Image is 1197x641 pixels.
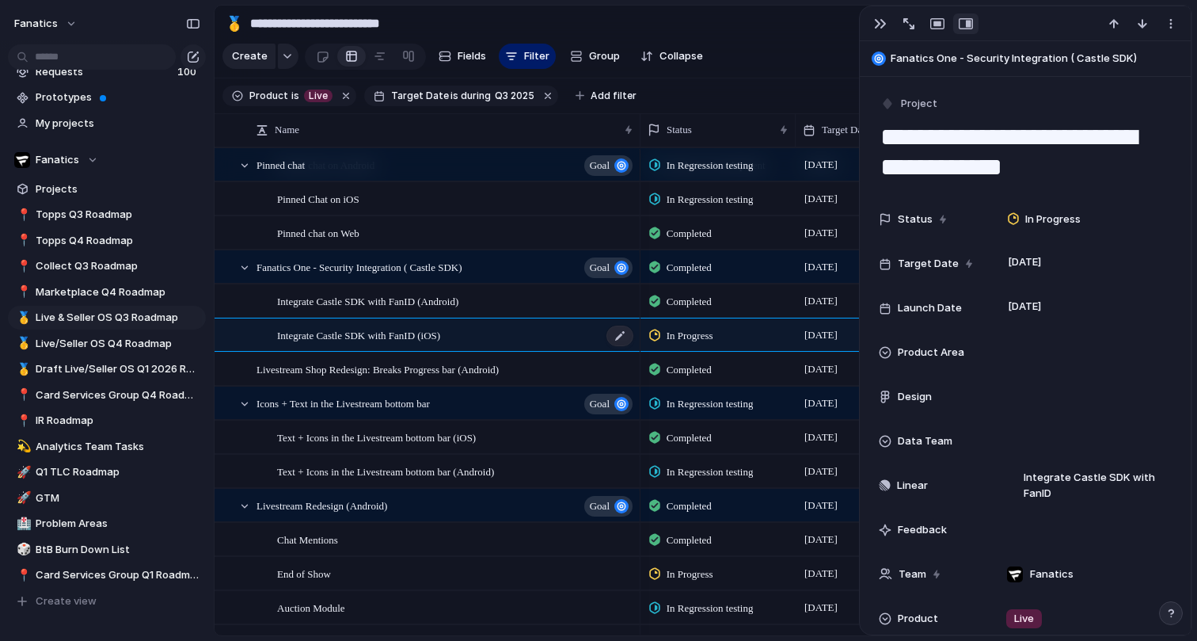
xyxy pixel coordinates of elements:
button: 📍 [14,567,30,583]
a: 📍Card Services Group Q4 Roadmap [8,383,206,407]
a: Prototypes [8,86,206,109]
span: Card Services Group Q4 Roadmap [36,387,200,403]
span: Projects [36,181,200,197]
span: Target Date [822,122,870,138]
span: In Regression testing [667,464,754,480]
span: Target Date [391,89,449,103]
span: Topps Q3 Roadmap [36,207,200,223]
div: 📍 [17,412,28,430]
button: 💫 [14,439,30,455]
span: [DATE] [800,155,842,174]
span: Launch Date [898,300,962,316]
span: Completed [667,362,712,378]
button: Q3 2025 [492,87,538,105]
span: Q3 2025 [495,89,534,103]
span: Integrate Castle SDK with FanID (Android) [277,292,458,310]
span: Target Date [898,256,959,272]
span: BtB Burn Down List [36,542,200,558]
a: 🚀GTM [8,486,206,510]
span: Completed [667,430,712,446]
a: Projects [8,177,206,201]
button: Fields [432,44,492,69]
button: Filter [499,44,556,69]
span: Group [589,48,620,64]
div: 📍 [17,567,28,585]
span: Data Team [898,433,952,449]
div: 📍 [17,283,28,301]
a: 📍Topps Q3 Roadmap [8,203,206,227]
span: [DATE] [1004,253,1046,272]
span: Design [898,389,932,405]
span: is [450,89,458,103]
span: [DATE] [800,598,842,617]
span: [DATE] [800,462,842,481]
span: goal [590,393,610,415]
span: Project [901,96,937,112]
a: 📍Marketplace Q4 Roadmap [8,280,206,304]
span: [DATE] [800,564,842,583]
span: Team [899,567,926,582]
div: 🥇 [17,361,28,379]
a: 🎲BtB Burn Down List [8,538,206,562]
span: Requests [36,64,173,80]
span: Product [898,611,938,627]
span: Prototypes [36,90,200,105]
span: fanatics [14,16,58,32]
a: 🚀Q1 TLC Roadmap [8,460,206,484]
span: Completed [667,260,712,276]
span: [DATE] [800,223,842,242]
a: 💫Analytics Team Tasks [8,435,206,459]
button: Project [877,93,942,116]
div: 🏥 [17,515,28,533]
span: goal [590,257,610,279]
button: 🥇 [14,310,30,326]
span: Fanatics One - Security Integration ( Castle SDK) [256,258,462,276]
span: Pinned chat [256,155,305,174]
a: My projects [8,112,206,135]
button: 📍 [14,233,30,249]
span: [DATE] [800,360,842,379]
div: 🥇Draft Live/Seller OS Q1 2026 Roadmap [8,357,206,381]
span: Draft Live/Seller OS Q1 2026 Roadmap [36,361,200,377]
button: Collapse [634,44,709,69]
span: End of Show [277,564,331,582]
span: Analytics Team Tasks [36,439,200,455]
span: Create view [36,593,97,609]
span: In Progress [667,328,713,344]
span: Pinned chat on Web [277,223,359,242]
button: Create view [8,589,206,613]
a: 🥇Live/Seller OS Q4 Roadmap [8,332,206,356]
button: goal [584,155,633,176]
span: Livestream Shop Redesign: Breaks Progress bar (Android) [256,360,499,378]
span: Add filter [591,89,636,103]
span: In Progress [667,567,713,582]
button: Live [301,87,336,105]
span: Completed [667,532,712,548]
button: is [288,87,302,105]
button: fanatics [7,11,85,36]
span: IR Roadmap [36,413,200,429]
span: Text + Icons in the Livestream bottom bar (iOS) [277,428,476,446]
span: Q1 TLC Roadmap [36,464,200,480]
span: [DATE] [800,326,842,345]
span: goal [590,495,610,517]
span: Chat Mentions [277,530,338,548]
a: 🥇Live & Seller OS Q3 Roadmap [8,306,206,330]
a: 📍Card Services Group Q1 Roadmap [8,563,206,587]
span: Completed [667,226,712,242]
span: Product [249,89,288,103]
span: Filter [524,48,549,64]
div: 📍 [17,258,28,276]
div: 🥇 [226,13,243,34]
span: In Regression testing [667,396,754,412]
span: Text + Icons in the Livestream bottom bar (Android) [277,462,494,480]
span: In Regression testing [667,601,754,616]
div: 📍 [17,231,28,250]
button: 🚀 [14,464,30,480]
span: Name [275,122,299,138]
